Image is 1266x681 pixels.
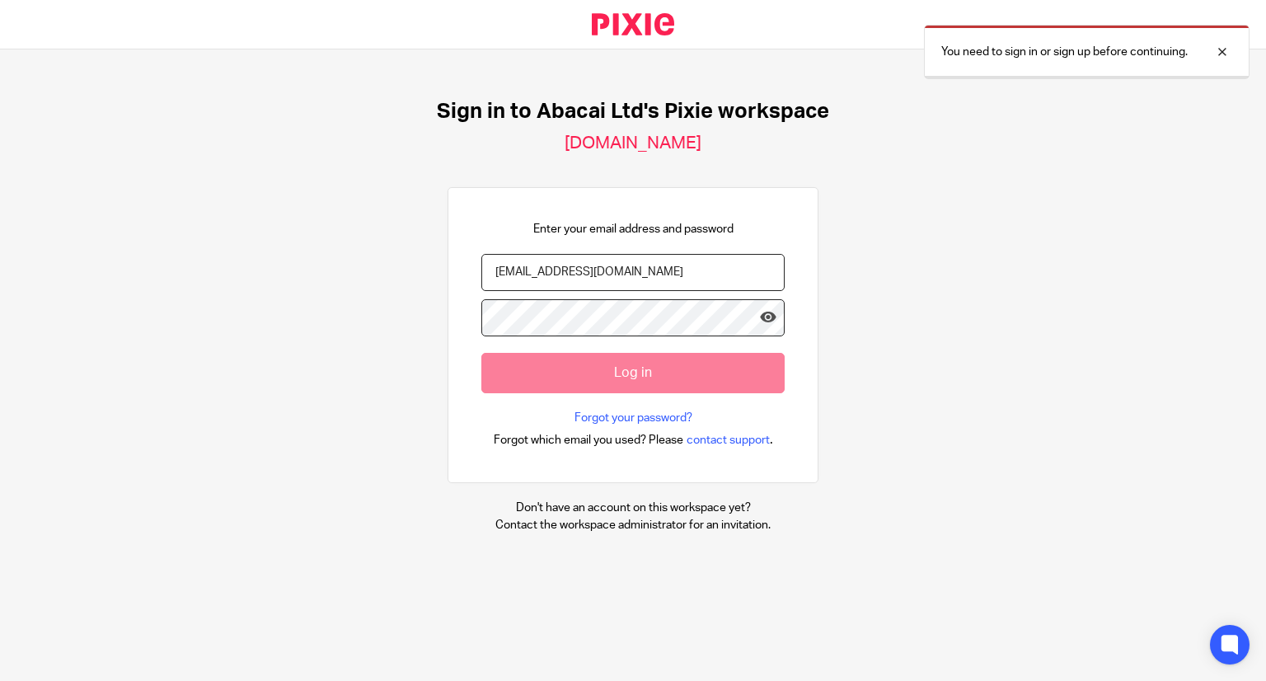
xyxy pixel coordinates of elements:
[533,221,734,237] p: Enter your email address and password
[481,254,785,291] input: name@example.com
[565,133,701,154] h2: [DOMAIN_NAME]
[495,500,771,516] p: Don't have an account on this workspace yet?
[687,432,770,449] span: contact support
[941,44,1188,60] p: You need to sign in or sign up before continuing.
[495,517,771,533] p: Contact the workspace administrator for an invitation.
[574,410,692,426] a: Forgot your password?
[494,430,773,449] div: .
[494,432,683,449] span: Forgot which email you used? Please
[437,99,829,124] h1: Sign in to Abacai Ltd's Pixie workspace
[481,353,785,393] input: Log in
